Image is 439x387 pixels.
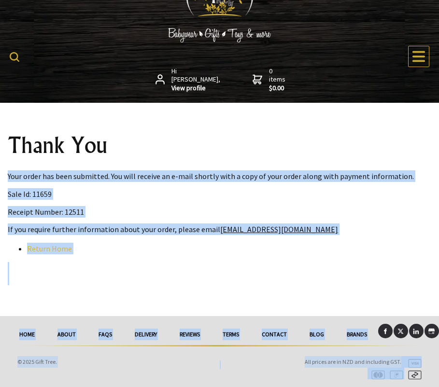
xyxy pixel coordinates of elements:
[171,84,221,93] strong: View profile
[378,324,393,338] a: Facebook
[269,84,287,93] strong: $0.00
[250,324,298,345] a: Contact
[10,52,19,62] img: product search
[46,324,87,345] a: About
[8,324,46,345] a: HOME
[17,358,57,365] span: © 2025 Gift Tree.
[368,371,385,379] img: mastercard.svg
[386,371,403,379] img: paypal.svg
[87,324,123,345] a: FAQs
[305,358,401,365] span: All prices are in NZD and including GST.
[211,324,250,345] a: Terms
[156,67,222,93] a: Hi [PERSON_NAME],View profile
[404,359,422,368] img: visa.svg
[147,28,292,42] img: Babywear - Gifts - Toys & more
[8,134,431,157] h1: Thank You
[394,324,408,338] a: X (Twitter)
[8,188,431,200] p: Sale Id: 11659
[409,324,424,338] a: LinkedIn
[253,67,287,93] a: 0 items$0.00
[8,170,431,182] p: Your order has been submitted. You will receive an e-mail shortly with a copy of your order along...
[8,206,431,218] p: Receipt Number: 12511
[123,324,168,345] a: delivery
[171,67,221,93] span: Hi [PERSON_NAME],
[298,324,335,345] a: Blog
[168,324,211,345] a: reviews
[404,371,422,379] img: afterpay.svg
[220,224,338,234] a: [EMAIL_ADDRESS][DOMAIN_NAME]
[8,223,431,235] p: If you require further information about your order, please email
[335,324,378,345] a: Brands
[269,67,287,93] span: 0 items
[27,244,72,253] a: Return Home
